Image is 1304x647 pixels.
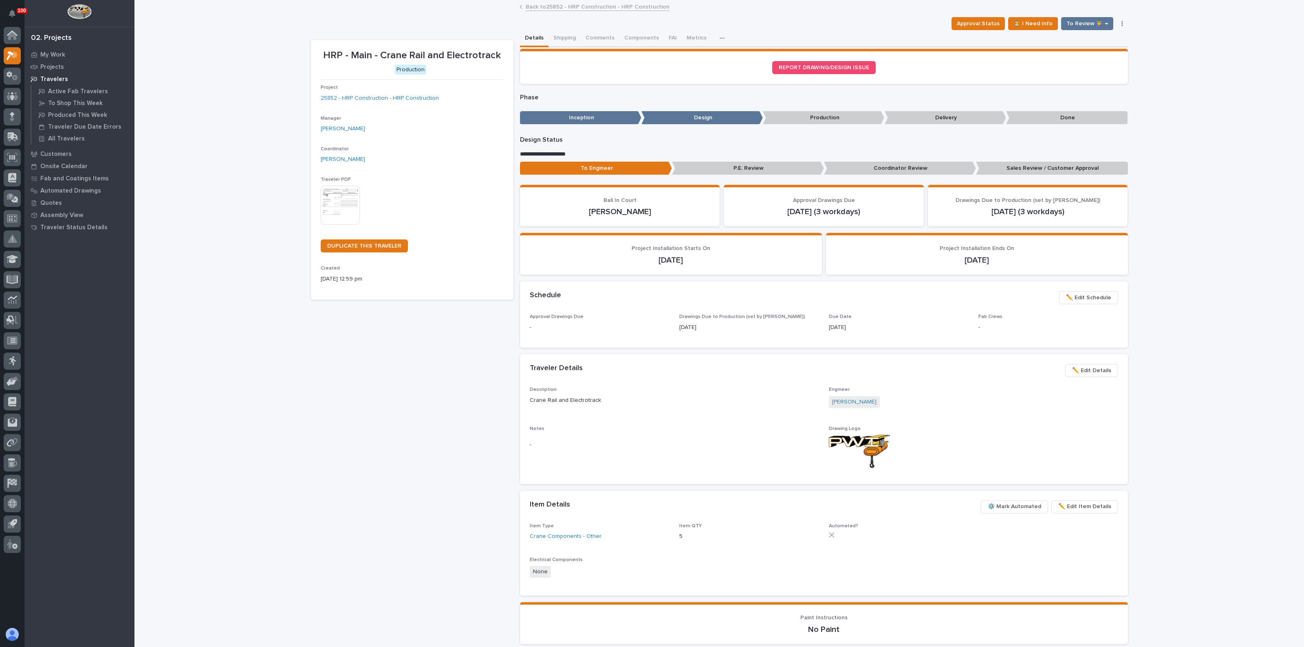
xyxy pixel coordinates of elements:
[641,111,763,125] p: Design
[4,626,21,643] button: users-avatar
[829,387,850,392] span: Engineer
[581,30,619,47] button: Comments
[48,88,108,95] p: Active Fab Travelers
[520,30,548,47] button: Details
[40,163,88,170] p: Onsite Calendar
[530,426,544,431] span: Notes
[957,19,1000,29] span: Approval Status
[682,30,711,47] button: Metrics
[520,94,1128,101] p: Phase
[938,207,1118,217] p: [DATE] (3 workdays)
[321,155,365,164] a: [PERSON_NAME]
[829,435,890,468] img: pqCV5n80HcsZB-1JoAmFptD4DgcBjBcrVoq9E78LrU8
[763,111,884,125] p: Production
[24,184,134,197] a: Automated Drawings
[619,30,664,47] button: Components
[772,61,876,74] a: REPORT DRAWING/DESIGN ISSUE
[24,160,134,172] a: Onsite Calendar
[530,441,819,449] p: -
[24,221,134,233] a: Traveler Status Details
[976,162,1128,175] p: Sales Review / Customer Approval
[679,323,819,332] p: [DATE]
[48,100,103,107] p: To Shop This Week
[530,625,1118,634] p: No Paint
[18,8,26,13] p: 100
[988,502,1041,511] span: ⚙️ Mark Automated
[679,524,702,529] span: Item QTY
[530,314,584,319] span: Approval Drawings Due
[829,426,861,431] span: Drawing Logo
[40,200,62,207] p: Quotes
[978,323,1118,332] p: -
[321,85,338,90] span: Project
[40,187,101,195] p: Automated Drawings
[733,207,914,217] p: [DATE] (3 workdays)
[24,48,134,61] a: My Work
[327,243,401,249] span: DUPLICATE THIS TRAVELER
[1065,364,1118,377] button: ✏️ Edit Details
[395,65,426,75] div: Production
[679,314,805,319] span: Drawings Due to Production (set by [PERSON_NAME])
[48,135,85,143] p: All Travelers
[520,162,672,175] p: To Engineer
[31,121,134,132] a: Traveler Due Date Errors
[24,172,134,184] a: Fab and Coatings Items
[321,177,351,182] span: Traveler PDF
[530,524,554,529] span: Item Type
[824,162,976,175] p: Coordinator Review
[952,17,1005,30] button: Approval Status
[31,34,72,43] div: 02. Projects
[24,197,134,209] a: Quotes
[829,323,969,332] p: [DATE]
[40,51,65,59] p: My Work
[24,61,134,73] a: Projects
[829,524,858,529] span: Automated?
[48,112,107,119] p: Produced This Week
[530,207,710,217] p: [PERSON_NAME]
[321,275,504,283] p: [DATE] 12:59 pm
[530,557,583,562] span: Electrical Components
[48,123,121,131] p: Traveler Due Date Errors
[530,364,583,373] h2: Traveler Details
[885,111,1006,125] p: Delivery
[1072,366,1111,375] span: ✏️ Edit Details
[31,86,134,97] a: Active Fab Travelers
[40,175,109,182] p: Fab and Coatings Items
[321,239,408,252] a: DUPLICATE THIS TRAVELER
[40,212,83,219] p: Assembly View
[1006,111,1128,125] p: Done
[530,387,557,392] span: Description
[67,4,91,19] img: Workspace Logo
[321,147,349,151] span: Coordinator
[40,151,72,158] p: Customers
[10,10,21,23] div: Notifications100
[321,125,365,133] a: [PERSON_NAME]
[672,162,824,175] p: P.E. Review
[321,50,504,61] p: HRP - Main - Crane Rail and Electrotrack
[679,532,819,541] p: 5
[793,197,855,203] span: Approval Drawings Due
[321,266,340,271] span: Created
[1066,293,1111,303] span: ✏️ Edit Schedule
[832,398,877,406] a: [PERSON_NAME]
[548,30,581,47] button: Shipping
[836,255,1118,265] p: [DATE]
[1058,502,1111,511] span: ✏️ Edit Item Details
[530,323,670,332] p: -
[1066,19,1108,29] span: To Review 👨‍🏭 →
[800,615,848,621] span: Paint Instructions
[604,197,637,203] span: Ball In Court
[31,97,134,109] a: To Shop This Week
[829,314,852,319] span: Due Date
[1059,291,1118,304] button: ✏️ Edit Schedule
[530,396,819,405] p: Crane Rail and Electrotrack
[520,136,1128,144] p: Design Status
[40,76,68,83] p: Travelers
[956,197,1100,203] span: Drawings Due to Production (set by [PERSON_NAME])
[1051,500,1118,513] button: ✏️ Edit Item Details
[520,111,641,125] p: Inception
[664,30,682,47] button: FAI
[978,314,1002,319] span: Fab Crews
[530,532,601,541] a: Crane Components - Other
[1013,19,1053,29] span: ⏳ I Need Info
